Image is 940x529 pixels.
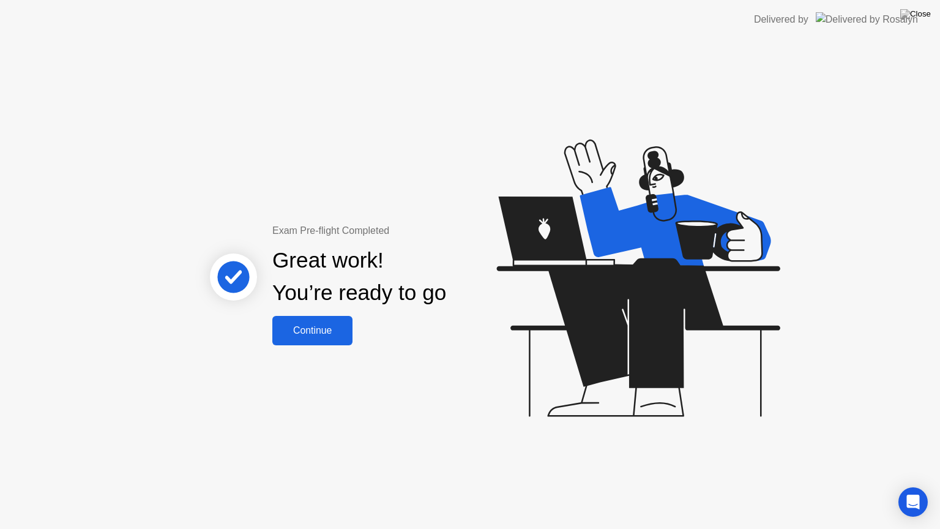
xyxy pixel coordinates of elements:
[276,325,349,336] div: Continue
[272,244,446,309] div: Great work! You’re ready to go
[898,487,928,517] div: Open Intercom Messenger
[816,12,918,26] img: Delivered by Rosalyn
[754,12,808,27] div: Delivered by
[272,316,352,345] button: Continue
[272,223,525,238] div: Exam Pre-flight Completed
[900,9,931,19] img: Close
